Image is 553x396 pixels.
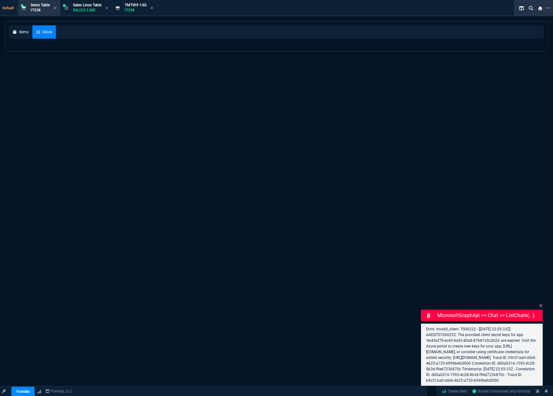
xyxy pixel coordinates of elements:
nx-icon: Split Panels [517,4,526,12]
span: Socket Connected (erp-fornida) [473,389,531,393]
span: Default [3,6,17,10]
nx-icon: Search [526,4,536,12]
a: msbcCompanyName [43,388,74,394]
a: Items [9,25,32,39]
nx-icon: Close Tab [54,6,56,11]
p: Item [125,8,147,13]
a: ZUYuWxS7v20-BJA1AACT [473,388,531,394]
p: Error: invalid_client: 7000222 - [[DATE] 22:05:33Z]: AADSTS7000222: The provided client secret ke... [426,326,538,383]
a: Stock [32,25,56,39]
span: TMTW9-14G [125,3,147,7]
p: Sales Line [73,8,102,13]
span: Sales Lines Table [73,3,102,7]
nx-icon: Close Tab [105,6,108,11]
p: Item [31,8,50,13]
nx-icon: Close Tab [150,6,153,11]
a: Create Item [440,386,470,396]
span: Items Table [31,3,50,7]
nx-icon: Close Workbench [536,4,545,12]
nx-icon: Open New Tab [546,5,550,11]
p: MicrosoftGraphApi => chat => listChats(...) [438,312,542,319]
